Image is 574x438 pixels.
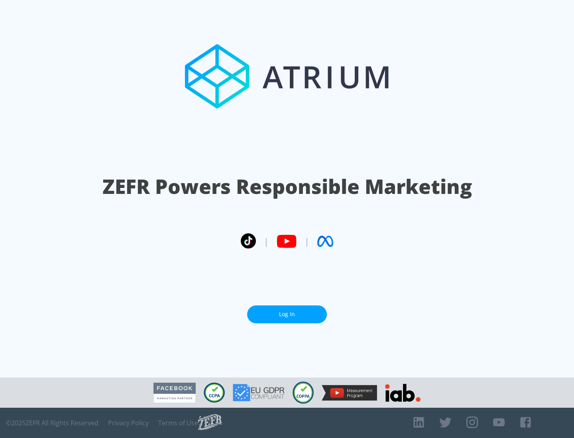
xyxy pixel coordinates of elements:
img: Facebook Marketing Partner [153,383,196,403]
span: | [264,235,269,247]
span: | [305,235,309,247]
h1: ZEFR Powers Responsible Marketing [102,173,472,200]
a: Log In [247,305,327,323]
a: Terms of Use [158,419,198,427]
a: Privacy Policy [108,419,149,427]
img: YouTube Measurement Program [322,385,377,401]
img: GDPR Compliant [233,384,285,401]
img: IAB [385,384,421,402]
span: © 2025 ZEFR All Rights Reserved [6,419,98,427]
img: COPPA Compliant [293,381,314,404]
img: CCPA Compliant [204,383,225,403]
